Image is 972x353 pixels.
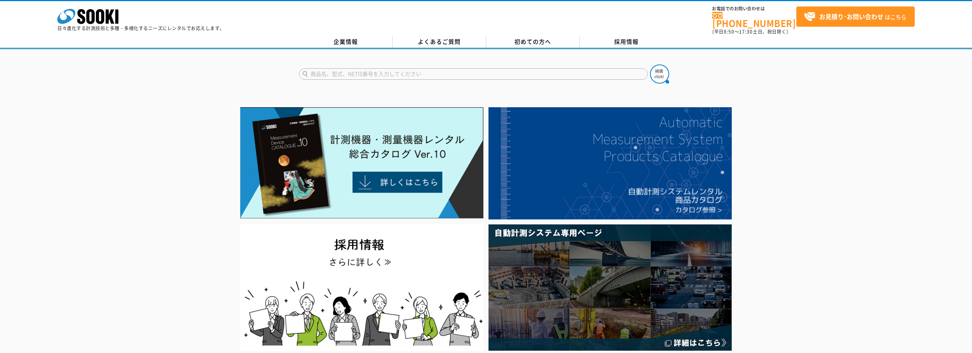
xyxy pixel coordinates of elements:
[299,36,393,48] a: 企業情報
[57,26,225,31] p: 日々進化する計測技術と多種・多様化するニーズにレンタルでお応えします。
[712,6,796,11] span: お電話でのお問い合わせは
[712,12,796,27] a: [PHONE_NUMBER]
[393,36,486,48] a: よくあるご質問
[514,37,551,46] span: 初めての方へ
[240,224,484,351] img: SOOKI recruit
[580,36,673,48] a: 採用情報
[240,107,484,219] img: Catalog Ver10
[804,11,906,23] span: はこちら
[712,28,788,35] span: (平日 ～ 土日、祝日除く)
[650,64,669,84] img: btn_search.png
[486,36,580,48] a: 初めての方へ
[299,68,648,80] input: 商品名、型式、NETIS番号を入力してください
[819,12,883,21] strong: お見積り･お問い合わせ
[724,28,734,35] span: 8:50
[488,224,732,351] img: 自動計測システム専用ページ
[796,6,915,27] a: お見積り･お問い合わせはこちら
[739,28,753,35] span: 17:30
[488,107,732,219] img: 自動計測システムカタログ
